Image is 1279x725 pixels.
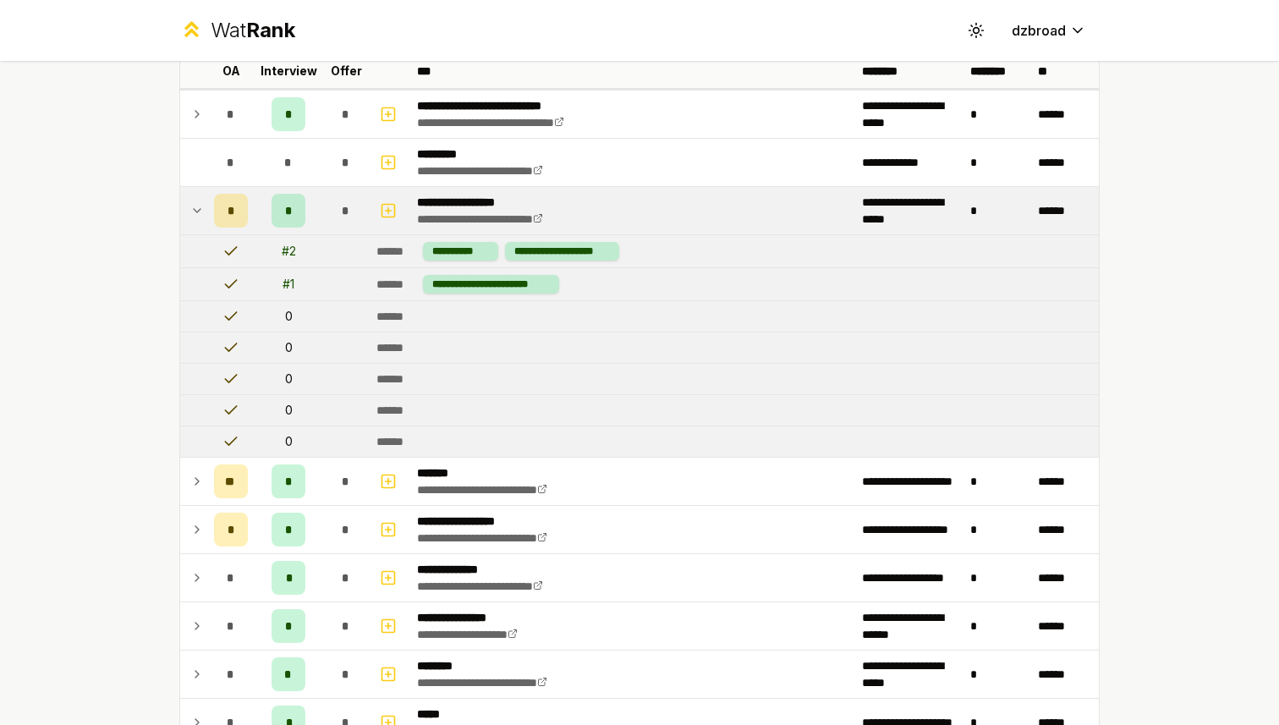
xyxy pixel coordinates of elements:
[255,426,322,457] td: 0
[255,395,322,426] td: 0
[282,243,296,260] div: # 2
[211,17,295,44] div: Wat
[255,301,322,332] td: 0
[255,332,322,363] td: 0
[1012,20,1066,41] span: dzbroad
[179,17,295,44] a: WatRank
[283,276,294,293] div: # 1
[261,63,317,80] p: Interview
[222,63,240,80] p: OA
[331,63,362,80] p: Offer
[998,15,1100,46] button: dzbroad
[255,364,322,394] td: 0
[246,18,295,42] span: Rank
